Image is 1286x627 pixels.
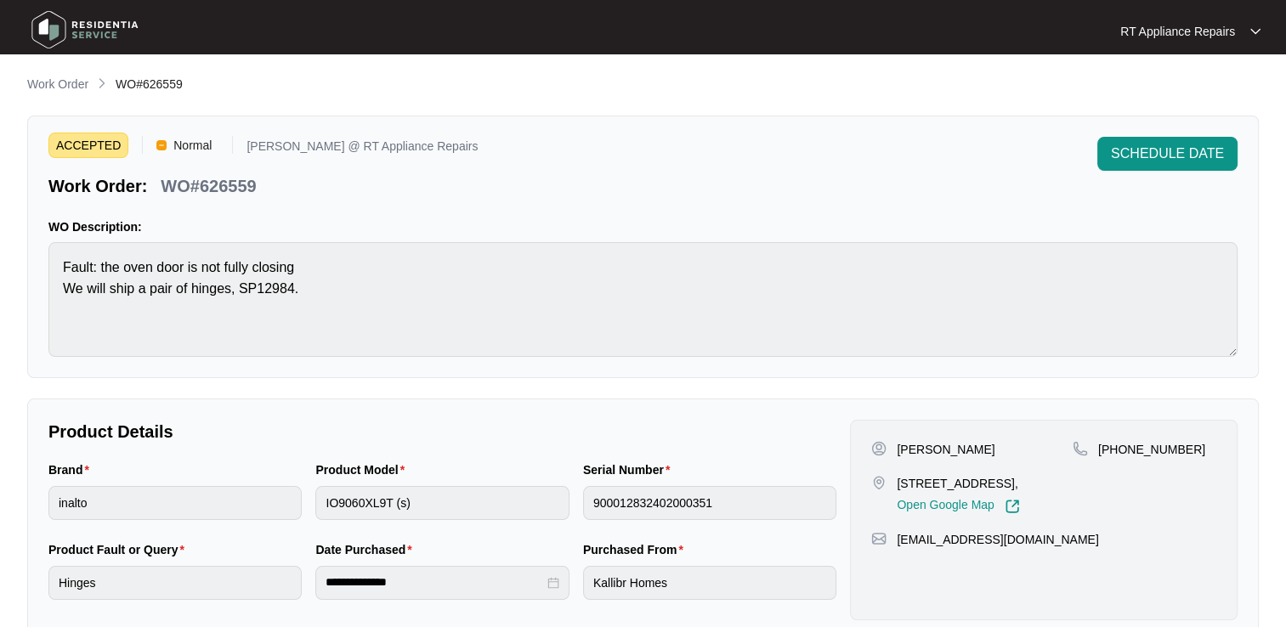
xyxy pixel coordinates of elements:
[156,140,167,150] img: Vercel Logo
[583,461,677,478] label: Serial Number
[315,541,418,558] label: Date Purchased
[1250,27,1261,36] img: dropdown arrow
[1097,137,1238,171] button: SCHEDULE DATE
[48,486,302,520] input: Brand
[897,531,1098,548] p: [EMAIL_ADDRESS][DOMAIN_NAME]
[897,499,1019,514] a: Open Google Map
[48,541,191,558] label: Product Fault or Query
[48,420,836,443] p: Product Details
[1120,23,1235,40] p: RT Appliance Repairs
[95,76,109,90] img: chevron-right
[315,461,411,478] label: Product Model
[48,242,1238,357] textarea: Fault: the oven door is not fully closing We will ship a pair of hinges, SP12984.
[48,566,302,600] input: Product Fault or Query
[116,77,183,91] span: WO#626559
[167,133,218,158] span: Normal
[897,475,1019,492] p: [STREET_ADDRESS],
[871,475,887,490] img: map-pin
[27,76,88,93] p: Work Order
[48,461,96,478] label: Brand
[1073,441,1088,456] img: map-pin
[24,76,92,94] a: Work Order
[1098,441,1205,458] p: [PHONE_NUMBER]
[871,531,887,546] img: map-pin
[161,174,256,198] p: WO#626559
[48,218,1238,235] p: WO Description:
[583,486,836,520] input: Serial Number
[1005,499,1020,514] img: Link-External
[871,441,887,456] img: user-pin
[246,140,478,158] p: [PERSON_NAME] @ RT Appliance Repairs
[25,4,144,55] img: residentia service logo
[48,133,128,158] span: ACCEPTED
[1111,144,1224,164] span: SCHEDULE DATE
[315,486,569,520] input: Product Model
[583,541,690,558] label: Purchased From
[48,174,147,198] p: Work Order:
[583,566,836,600] input: Purchased From
[897,441,994,458] p: [PERSON_NAME]
[326,573,543,591] input: Date Purchased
